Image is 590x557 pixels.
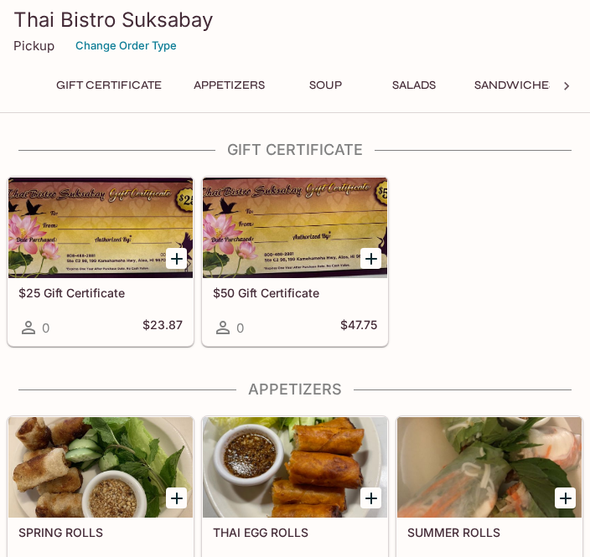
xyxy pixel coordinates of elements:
[7,380,583,399] h4: Appetizers
[42,320,49,336] span: 0
[166,487,187,508] button: Add SPRING ROLLS
[8,178,193,278] div: $25 Gift Certificate
[360,487,381,508] button: Add THAI EGG ROLLS
[47,74,171,97] button: Gift Certificate
[397,417,582,518] div: SUMMER ROLLS
[287,74,363,97] button: Soup
[142,317,183,338] h5: $23.87
[18,525,183,539] h5: SPRING ROLLS
[376,74,452,97] button: Salads
[7,141,583,159] h4: Gift Certificate
[184,74,274,97] button: Appetizers
[8,417,193,518] div: SPRING ROLLS
[13,7,577,33] h3: Thai Bistro Suksabay
[18,286,183,300] h5: $25 Gift Certificate
[202,177,388,346] a: $50 Gift Certificate0$47.75
[236,320,244,336] span: 0
[340,317,377,338] h5: $47.75
[407,525,572,539] h5: SUMMER ROLLS
[360,248,381,269] button: Add $50 Gift Certificate
[68,33,184,59] button: Change Order Type
[8,177,194,346] a: $25 Gift Certificate0$23.87
[203,417,387,518] div: THAI EGG ROLLS
[213,525,377,539] h5: THAI EGG ROLLS
[555,487,576,508] button: Add SUMMER ROLLS
[203,178,387,278] div: $50 Gift Certificate
[213,286,377,300] h5: $50 Gift Certificate
[166,248,187,269] button: Add $25 Gift Certificate
[13,38,54,54] p: Pickup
